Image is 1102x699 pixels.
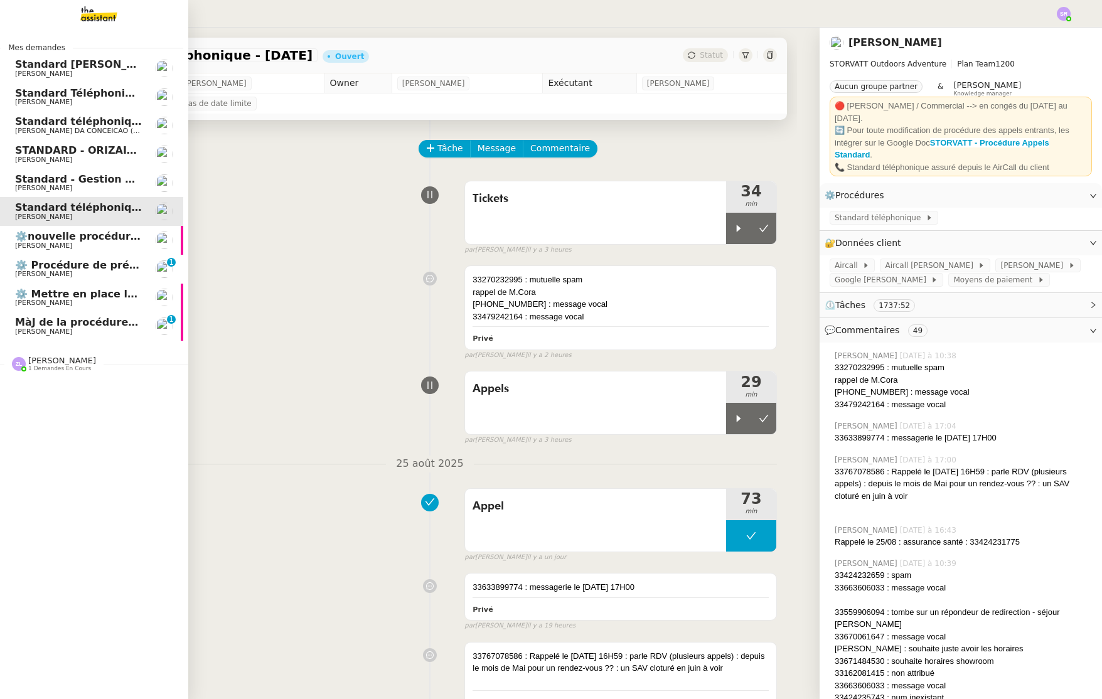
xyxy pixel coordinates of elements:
div: 33767078586 : Rappelé le [DATE] 16H59 : parle RDV (plusieurs appels) : depuis le mois de Mai pour... [835,466,1092,503]
span: 29 [726,375,776,390]
img: svg [1057,7,1071,21]
div: Rappelé le 25/08 : assurance santé : 33424231775 [835,536,1092,548]
small: [PERSON_NAME] [464,350,571,361]
span: Standard téléphonique - [DATE] [88,49,313,61]
div: 33270232995 : mutuelle spam [473,274,769,286]
div: 33670061647 : message vocal [835,631,1092,643]
span: [PERSON_NAME] [647,77,710,90]
span: Données client [835,238,901,248]
td: Exécutant [543,73,636,93]
span: Standard téléphonique - [DATE] [15,201,195,213]
img: users%2FRcIDm4Xn1TPHYwgLThSv8RQYtaM2%2Favatar%2F95761f7a-40c3-4bb5-878d-fe785e6f95b2 [830,36,843,50]
span: Appel [473,497,719,516]
span: [PERSON_NAME] [15,156,72,164]
span: [DATE] à 17:00 [900,454,959,466]
div: [PERSON_NAME] : souhaite juste avoir les horaires [835,643,1092,655]
span: 🔐 [825,236,906,250]
img: users%2F8F3ae0CdRNRxLT9M8DTLuFZT1wq1%2Favatar%2F8d3ba6ea-8103-41c2-84d4-2a4cca0cf040 [156,260,173,278]
span: ⚙️ Mettre en place la procédure d'embauche [15,288,267,300]
span: Procédures [835,190,884,200]
div: ⚙️Procédures [820,183,1102,208]
span: [PERSON_NAME] [953,80,1021,90]
div: 📞 Standard téléphonique assuré depuis le AirCall du client [835,161,1087,174]
span: [PERSON_NAME] [402,77,465,90]
span: [PERSON_NAME] [15,184,72,192]
span: ⚙️ [825,188,890,203]
span: 25 août 2025 [386,456,473,472]
div: 33479242164 : message vocal [835,398,1092,411]
div: 33633899774 : messagerie le [DATE] 17H00 [473,581,769,594]
nz-tag: 1737:52 [874,299,915,312]
span: 1 demandes en cours [28,365,91,372]
span: 73 [726,491,776,506]
span: [PERSON_NAME] [835,558,900,569]
small: [PERSON_NAME] [464,552,566,563]
img: svg [12,357,26,371]
div: ⏲️Tâches 1737:52 [820,293,1102,317]
span: [PERSON_NAME] [835,350,900,361]
div: 33663606033 : message vocal [835,680,1092,692]
span: [PERSON_NAME] [835,454,900,466]
button: Message [470,140,523,157]
span: [PERSON_NAME] DA CONCEICAO (thermisure) [15,127,173,135]
span: Knowledge manager [953,90,1012,97]
strong: STORVATT - Procédure Appels Standard [835,138,1049,160]
span: par [464,435,475,446]
span: Plan Team [957,60,995,68]
div: 33671484530 : souhaite horaires showroom [835,655,1092,668]
span: [PERSON_NAME] [1000,259,1067,272]
span: Aircall [PERSON_NAME] [885,259,978,272]
img: users%2FrssbVgR8pSYriYNmUDKzQX9syo02%2Favatar%2Fb215b948-7ecd-4adc-935c-e0e4aeaee93e [156,88,173,106]
span: Standard téléphonique [835,211,926,224]
span: [DATE] à 16:43 [900,525,959,536]
small: [PERSON_NAME] [464,435,571,446]
div: 33162081415 : non attribué [835,667,1092,680]
img: users%2FC9SBsJ0duuaSgpQFj5LgoEX8n0o2%2Favatar%2Fec9d51b8-9413-4189-adfb-7be4d8c96a3c [156,146,173,163]
div: 🔄 Pour toute modification de procédure des appels entrants, les intégrer sur le Google Doc . [835,124,1087,161]
span: par [464,552,475,563]
span: Moyens de paiement [953,274,1037,286]
span: Standard téléphonique [15,115,146,127]
span: 💬 [825,325,933,335]
span: par [464,245,475,255]
div: 33479242164 : message vocal [473,311,769,323]
div: Ouvert [335,53,364,60]
span: Commentaires [835,325,899,335]
img: users%2FhitvUqURzfdVsA8TDJwjiRfjLnH2%2Favatar%2Flogo-thermisure.png [156,117,173,134]
button: Tâche [419,140,471,157]
span: Standard Téléphonique - [PERSON_NAME]/Addingwell [15,87,318,99]
small: [PERSON_NAME] [464,621,575,631]
img: users%2FW4OQjB9BRtYK2an7yusO0WsYLsD3%2Favatar%2F28027066-518b-424c-8476-65f2e549ac29 [156,174,173,192]
span: min [726,390,776,400]
span: par [464,350,475,361]
div: 33663606033 : message vocal [835,582,1092,594]
span: Tâche [437,141,463,156]
span: [PERSON_NAME] [15,299,72,307]
div: 🔴 [PERSON_NAME] / Commercial --> en congés du [DATE] au [DATE]. [835,100,1087,124]
nz-badge-sup: 1 [167,258,176,267]
span: il y a un jour [527,552,566,563]
nz-badge-sup: 1 [167,315,176,324]
img: users%2FW4OQjB9BRtYK2an7yusO0WsYLsD3%2Favatar%2F28027066-518b-424c-8476-65f2e549ac29 [156,232,173,249]
span: [PERSON_NAME] [15,242,72,250]
div: 💬Commentaires 49 [820,318,1102,343]
b: Privé [473,606,493,614]
span: Google [PERSON_NAME] [835,274,931,286]
span: il y a 3 heures [527,435,572,446]
span: [PERSON_NAME] [835,525,900,536]
span: Tâches [835,300,865,310]
small: [PERSON_NAME] [464,245,571,255]
div: 33767078586 : Rappelé le [DATE] 16H59 : parle RDV (plusieurs appels) : depuis le mois de Mai pour... [473,650,769,675]
span: [PERSON_NAME] [184,77,247,90]
span: [PERSON_NAME] [15,328,72,336]
span: ⚙️ Procédure de précomptabilité [15,259,200,271]
span: Pas de date limite [184,97,252,110]
img: users%2FfjlNmCTkLiVoA3HQjY3GA5JXGxb2%2Favatar%2Fstarofservice_97480retdsc0392.png [156,60,173,77]
span: [PERSON_NAME] [15,98,72,106]
span: MàJ de la procédure des appels entrants [15,316,244,328]
nz-tag: Aucun groupe partner [830,80,923,93]
span: min [726,506,776,517]
div: rappel de M.Cora [473,286,769,299]
span: Tickets [473,189,719,208]
p: 1 [169,258,174,269]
